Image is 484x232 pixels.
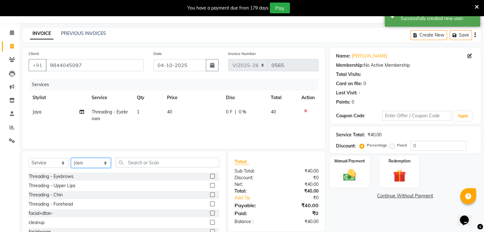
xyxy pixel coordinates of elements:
span: 0 % [239,109,246,115]
div: ₹40.00 [277,218,323,225]
div: Net: [230,181,277,188]
span: 1 [137,109,139,115]
div: Total Visits: [336,71,361,78]
label: Invoice Number [228,51,256,57]
span: 40 [167,109,172,115]
div: facial+dtan- [29,210,53,217]
div: Successfully created new user. [401,15,475,22]
div: Total: [230,188,277,194]
div: ₹40.00 [277,188,323,194]
th: Total [267,91,298,105]
div: ₹40.00 [277,181,323,188]
label: Client [29,51,39,57]
div: Threading - Upper Lips [29,182,75,189]
div: Name: [336,53,350,59]
div: ₹40.00 [277,201,323,209]
a: INVOICE [30,28,53,39]
span: Total [235,158,249,165]
div: ₹40.00 [368,132,382,138]
label: Redemption [389,158,410,164]
label: Fixed [397,142,407,148]
div: Sub Total: [230,168,277,174]
button: Apply [454,111,472,121]
span: 0 F [226,109,232,115]
div: - [359,90,361,96]
th: Disc [222,91,267,105]
label: Manual Payment [334,158,365,164]
div: Paid: [230,209,277,217]
div: 0 [363,80,366,87]
div: ₹0 [277,209,323,217]
label: Date [153,51,162,57]
th: Price [163,91,222,105]
div: Threading - Chin [29,192,63,198]
button: Create New [410,30,447,40]
div: Services [29,79,323,91]
img: _gift.svg [389,168,410,184]
button: Save [450,30,472,40]
span: 40 [271,109,276,115]
div: Last Visit: [336,90,357,96]
button: +91 [29,59,46,71]
div: Discount: [336,143,356,149]
div: Card on file: [336,80,362,87]
div: Points: [336,99,350,106]
th: Action [298,91,319,105]
iframe: chat widget [457,207,478,226]
div: Service Total: [336,132,365,138]
div: Coupon Code [336,113,382,119]
div: No Active Membership [336,62,474,69]
label: Percentage [367,142,387,148]
a: PREVIOUS INVOICES [61,31,106,36]
div: Payable: [230,201,277,209]
span: | [235,109,236,115]
th: Stylist [29,91,88,105]
input: Search by Name/Mobile/Email/Code [46,59,144,71]
div: ₹0 [277,174,323,181]
a: Add Tip [230,194,284,201]
div: ₹40.00 [277,168,323,174]
div: cleanup [29,219,45,226]
div: Threading - Eyebrows [29,173,74,180]
div: Threading - Forehead [29,201,73,208]
div: Discount: [230,174,277,181]
div: Membership: [336,62,364,69]
a: [PERSON_NAME] [352,53,387,59]
span: Threading - Eyebrows [92,109,128,121]
span: Jaya [32,109,41,115]
img: _cash.svg [339,168,360,182]
div: 0 [352,99,354,106]
th: Qty [133,91,163,105]
button: Pay [270,3,290,13]
div: You have a payment due from 179 days [187,5,269,11]
input: Enter Offer / Coupon Code [382,111,452,121]
div: Balance : [230,218,277,225]
th: Service [88,91,133,105]
div: ₹0 [284,194,323,201]
a: Continue Without Payment [331,193,480,199]
input: Search or Scan [116,158,219,167]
